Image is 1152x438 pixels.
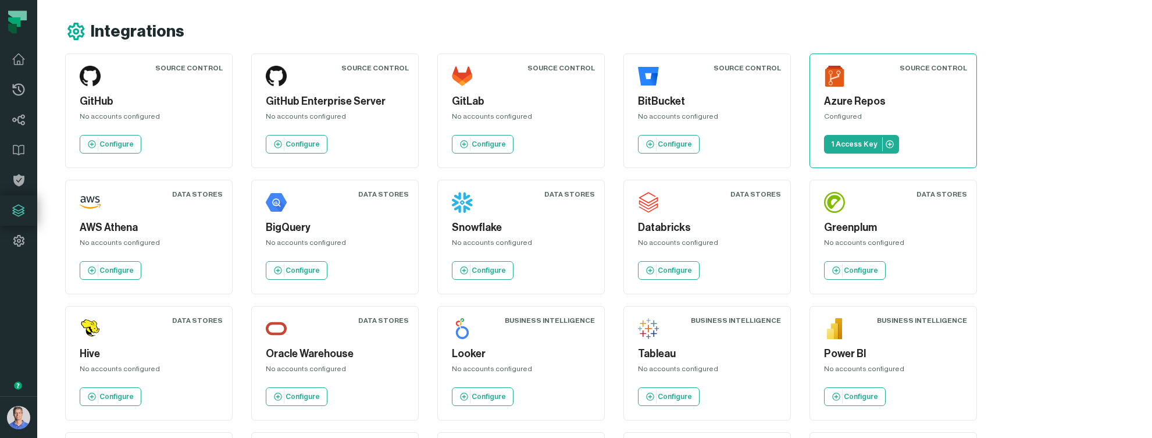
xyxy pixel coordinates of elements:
h5: GitHub [80,94,218,109]
a: Configure [80,135,141,154]
h1: Integrations [91,22,184,42]
img: Azure Repos [824,66,845,87]
a: Configure [638,135,700,154]
p: Configure [658,392,692,401]
p: Configure [472,266,506,275]
img: GitLab [452,66,473,87]
a: Configure [452,135,513,154]
img: Tableau [638,318,659,339]
div: Source Control [155,63,223,73]
div: Business Intelligence [505,316,595,325]
p: Configure [99,392,134,401]
img: Power BI [824,318,845,339]
h5: Hive [80,346,218,362]
p: 1 Access Key [831,140,878,149]
h5: Tableau [638,346,776,362]
h5: Greenplum [824,220,962,236]
img: Greenplum [824,192,845,213]
a: Configure [266,387,327,406]
div: Data Stores [358,316,409,325]
div: Data Stores [172,190,223,199]
p: Configure [286,140,320,149]
img: Databricks [638,192,659,213]
a: Configure [80,387,141,406]
div: Business Intelligence [877,316,967,325]
a: Configure [638,261,700,280]
div: Data Stores [730,190,781,199]
img: BitBucket [638,66,659,87]
p: Configure [286,266,320,275]
a: Configure [80,261,141,280]
div: Source Control [527,63,595,73]
p: Configure [658,266,692,275]
div: No accounts configured [452,238,590,252]
div: No accounts configured [266,112,404,126]
div: Source Control [900,63,967,73]
div: No accounts configured [824,364,962,378]
div: No accounts configured [452,364,590,378]
h5: GitLab [452,94,590,109]
p: Configure [472,140,506,149]
a: Configure [638,387,700,406]
p: Configure [99,140,134,149]
div: Business Intelligence [691,316,781,325]
div: No accounts configured [824,238,962,252]
h5: BigQuery [266,220,404,236]
div: No accounts configured [452,112,590,126]
p: Configure [286,392,320,401]
div: Source Control [341,63,409,73]
h5: Oracle Warehouse [266,346,404,362]
p: Configure [658,140,692,149]
h5: AWS Athena [80,220,218,236]
a: Configure [824,261,886,280]
h5: Databricks [638,220,776,236]
div: Data Stores [544,190,595,199]
img: AWS Athena [80,192,101,213]
img: avatar of Barak Forgoun [7,406,30,429]
img: GitHub [80,66,101,87]
h5: Azure Repos [824,94,962,109]
img: Snowflake [452,192,473,213]
h5: Snowflake [452,220,590,236]
div: Source Control [714,63,781,73]
div: No accounts configured [266,364,404,378]
div: Tooltip anchor [13,380,23,391]
div: No accounts configured [80,364,218,378]
div: No accounts configured [638,112,776,126]
a: Configure [452,387,513,406]
div: Data Stores [172,316,223,325]
a: Configure [452,261,513,280]
div: Data Stores [916,190,967,199]
p: Configure [99,266,134,275]
a: 1 Access Key [824,135,899,154]
div: No accounts configured [638,364,776,378]
div: Configured [824,112,962,126]
h5: GitHub Enterprise Server [266,94,404,109]
h5: Power BI [824,346,962,362]
img: BigQuery [266,192,287,213]
img: GitHub Enterprise Server [266,66,287,87]
div: Data Stores [358,190,409,199]
a: Configure [824,387,886,406]
img: Hive [80,318,101,339]
div: No accounts configured [80,112,218,126]
h5: BitBucket [638,94,776,109]
p: Configure [844,266,878,275]
h5: Looker [452,346,590,362]
img: Oracle Warehouse [266,318,287,339]
img: Looker [452,318,473,339]
div: No accounts configured [638,238,776,252]
p: Configure [844,392,878,401]
div: No accounts configured [266,238,404,252]
p: Configure [472,392,506,401]
a: Configure [266,135,327,154]
a: Configure [266,261,327,280]
div: No accounts configured [80,238,218,252]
